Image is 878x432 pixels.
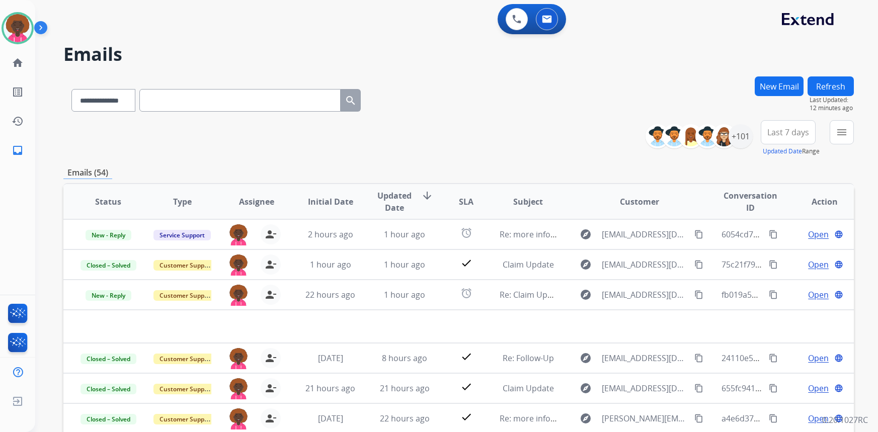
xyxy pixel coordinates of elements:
span: fb019a5d-6d22-4527-a9e7-c412feab77a5 [722,289,874,300]
span: Claim Update [503,259,554,270]
span: Initial Date [308,196,353,208]
span: Closed – Solved [81,260,136,271]
mat-icon: content_copy [694,290,703,299]
mat-icon: content_copy [694,354,703,363]
mat-icon: home [12,57,24,69]
span: Open [808,412,829,424]
span: 1 hour ago [310,259,351,270]
th: Action [780,184,854,219]
img: agent-avatar [228,348,249,369]
span: Conversation ID [722,190,779,214]
button: Last 7 days [761,120,816,144]
span: Subject [513,196,543,208]
span: 12 minutes ago [810,104,854,112]
span: 22 hours ago [380,413,430,424]
mat-icon: person_remove [265,228,277,240]
span: 1 hour ago [384,259,425,270]
span: [DATE] [318,413,343,424]
span: 24110e5b-e934-48aa-9fcb-4d835318b0df [722,353,874,364]
span: Customer Support [153,260,219,271]
p: Emails (54) [63,166,112,179]
span: New - Reply [86,230,131,240]
span: 21 hours ago [305,383,355,394]
span: Open [808,258,829,271]
span: SLA [459,196,473,208]
span: Service Support [153,230,211,240]
mat-icon: person_remove [265,289,277,301]
mat-icon: language [834,384,843,393]
span: [EMAIL_ADDRESS][DOMAIN_NAME] [602,289,689,301]
mat-icon: person_remove [265,382,277,394]
span: 1 hour ago [384,229,425,240]
span: Assignee [239,196,274,208]
mat-icon: person_remove [265,352,277,364]
span: 75c21f79-4340-4ead-8cea-ecb1de052cf1 [722,259,872,270]
span: 2 hours ago [308,229,353,240]
span: Re: more information needed. [500,413,614,424]
mat-icon: explore [580,289,592,301]
mat-icon: explore [580,228,592,240]
mat-icon: content_copy [694,414,703,423]
mat-icon: content_copy [769,384,778,393]
span: 8 hours ago [382,353,427,364]
mat-icon: language [834,230,843,239]
mat-icon: check [460,381,472,393]
mat-icon: check [460,351,472,363]
span: Closed – Solved [81,414,136,424]
span: [EMAIL_ADDRESS][DOMAIN_NAME] [602,382,689,394]
span: [PERSON_NAME][EMAIL_ADDRESS][PERSON_NAME][DOMAIN_NAME] [602,412,689,424]
mat-icon: language [834,290,843,299]
mat-icon: person_remove [265,258,277,271]
span: 6054cd7c-88c2-4427-ab09-1307b0caf1dc [722,229,874,240]
span: [EMAIL_ADDRESS][DOMAIN_NAME] [602,228,689,240]
mat-icon: content_copy [769,354,778,363]
mat-icon: list_alt [12,86,24,98]
span: Status [95,196,121,208]
mat-icon: search [345,95,357,107]
img: agent-avatar [228,224,249,245]
span: 1 hour ago [384,289,425,300]
span: Last Updated: [810,96,854,104]
button: Refresh [808,76,854,96]
img: avatar [4,14,32,42]
img: agent-avatar [228,378,249,399]
span: Customer Support [153,354,219,364]
span: Customer Support [153,290,219,301]
mat-icon: explore [580,352,592,364]
img: agent-avatar [228,285,249,306]
span: Open [808,352,829,364]
span: Closed – Solved [81,384,136,394]
mat-icon: explore [580,382,592,394]
div: +101 [729,124,753,148]
mat-icon: check [460,411,472,423]
p: 0.20.1027RC [822,414,868,426]
span: Customer Support [153,414,219,424]
span: 655fc941-dea0-48f6-9818-e329a8f522f5 [722,383,868,394]
mat-icon: explore [580,412,592,424]
mat-icon: content_copy [694,384,703,393]
mat-icon: check [460,257,472,269]
mat-icon: content_copy [694,260,703,269]
span: New - Reply [86,290,131,301]
span: Open [808,228,829,240]
span: [EMAIL_ADDRESS][DOMAIN_NAME] [602,352,689,364]
mat-icon: language [834,354,843,363]
button: New Email [755,76,804,96]
button: Updated Date [763,147,802,155]
mat-icon: menu [836,126,848,138]
img: agent-avatar [228,408,249,429]
mat-icon: content_copy [694,230,703,239]
img: agent-avatar [228,254,249,276]
mat-icon: explore [580,258,592,271]
span: Open [808,382,829,394]
span: Last 7 days [767,130,809,134]
mat-icon: history [12,115,24,127]
mat-icon: language [834,260,843,269]
span: Type [173,196,192,208]
span: Closed – Solved [81,354,136,364]
span: 21 hours ago [380,383,430,394]
span: Customer Support [153,384,219,394]
span: Claim Update [503,383,554,394]
mat-icon: inbox [12,144,24,156]
span: Open [808,289,829,301]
